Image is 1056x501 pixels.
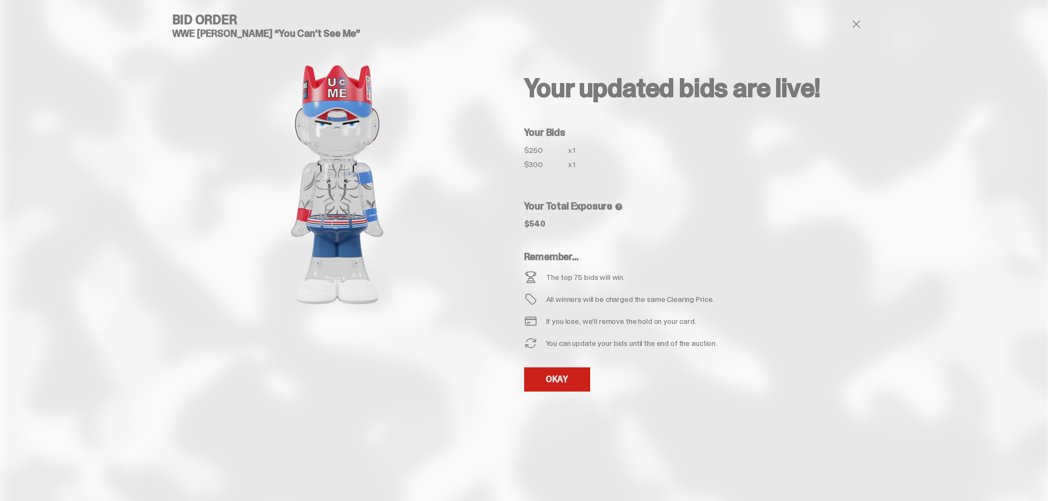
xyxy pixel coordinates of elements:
[524,367,590,392] a: OKAY
[546,273,625,281] div: The top 75 bids will win.
[568,146,586,161] div: x 1
[524,128,876,137] h5: Your Bids
[524,252,806,262] h5: Remember...
[524,201,876,211] h5: Your Total Exposure
[546,295,806,303] div: All winners will be charged the same Clearing Price.
[568,161,586,175] div: x 1
[524,75,876,101] h2: Your updated bids are live!
[524,220,546,228] div: $540
[172,13,502,26] h4: Bid Order
[172,29,502,38] h5: WWE [PERSON_NAME] “You Can't See Me”
[546,317,696,325] div: If you lose, we’ll remove the hold on your card.
[227,47,447,322] img: product image
[524,161,568,168] div: $300
[546,339,717,347] div: You can update your bids until the end of the auction.
[524,146,568,154] div: $250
